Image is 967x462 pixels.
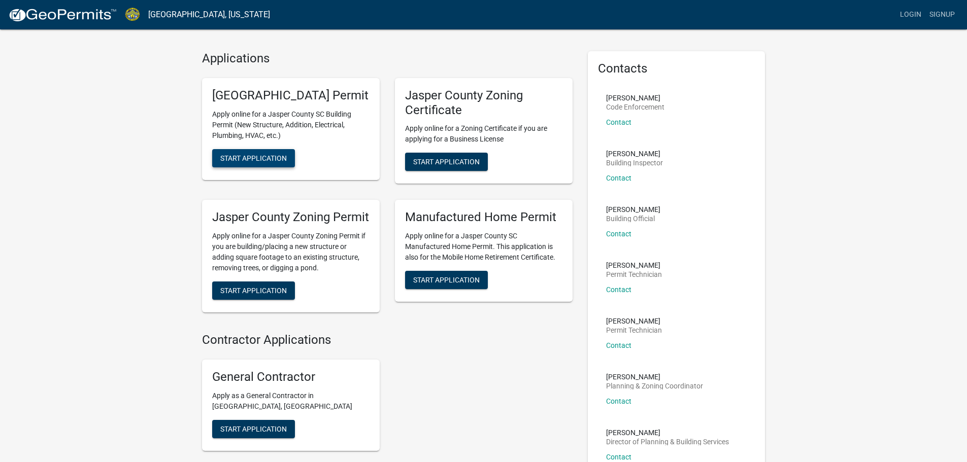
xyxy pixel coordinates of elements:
[606,215,660,222] p: Building Official
[606,94,664,101] p: [PERSON_NAME]
[405,231,562,263] p: Apply online for a Jasper County SC Manufactured Home Permit. This application is also for the Mo...
[606,341,631,349] a: Contact
[405,88,562,118] h5: Jasper County Zoning Certificate
[606,382,703,389] p: Planning & Zoning Coordinator
[598,61,755,76] h5: Contacts
[606,150,663,157] p: [PERSON_NAME]
[212,281,295,300] button: Start Application
[896,5,925,24] a: Login
[212,370,370,384] h5: General Contractor
[606,397,631,405] a: Contact
[220,424,287,433] span: Start Application
[606,317,662,325] p: [PERSON_NAME]
[405,210,562,225] h5: Manufactured Home Permit
[405,153,488,171] button: Start Application
[125,8,140,21] img: Jasper County, South Carolina
[212,149,295,167] button: Start Application
[212,231,370,273] p: Apply online for a Jasper County Zoning Permit if you are building/placing a new structure or add...
[606,103,664,111] p: Code Enforcement
[202,51,573,66] h4: Applications
[606,327,662,334] p: Permit Technician
[606,286,631,294] a: Contact
[413,276,480,284] span: Start Application
[925,5,959,24] a: Signup
[212,390,370,412] p: Apply as a General Contractor in [GEOGRAPHIC_DATA], [GEOGRAPHIC_DATA]
[606,118,631,126] a: Contact
[606,453,631,461] a: Contact
[606,429,729,436] p: [PERSON_NAME]
[212,420,295,438] button: Start Application
[148,6,270,23] a: [GEOGRAPHIC_DATA], [US_STATE]
[202,333,573,459] wm-workflow-list-section: Contractor Applications
[606,262,662,269] p: [PERSON_NAME]
[606,438,729,445] p: Director of Planning & Building Services
[212,109,370,141] p: Apply online for a Jasper County SC Building Permit (New Structure, Addition, Electrical, Plumbin...
[220,287,287,295] span: Start Application
[606,174,631,182] a: Contact
[212,88,370,103] h5: [GEOGRAPHIC_DATA] Permit
[606,271,662,278] p: Permit Technician
[606,373,703,380] p: [PERSON_NAME]
[202,51,573,321] wm-workflow-list-section: Applications
[405,123,562,145] p: Apply online for a Zoning Certificate if you are applying for a Business License
[606,206,660,213] p: [PERSON_NAME]
[606,230,631,238] a: Contact
[212,210,370,225] h5: Jasper County Zoning Permit
[202,333,573,347] h4: Contractor Applications
[606,159,663,166] p: Building Inspector
[405,271,488,289] button: Start Application
[413,158,480,166] span: Start Application
[220,154,287,162] span: Start Application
